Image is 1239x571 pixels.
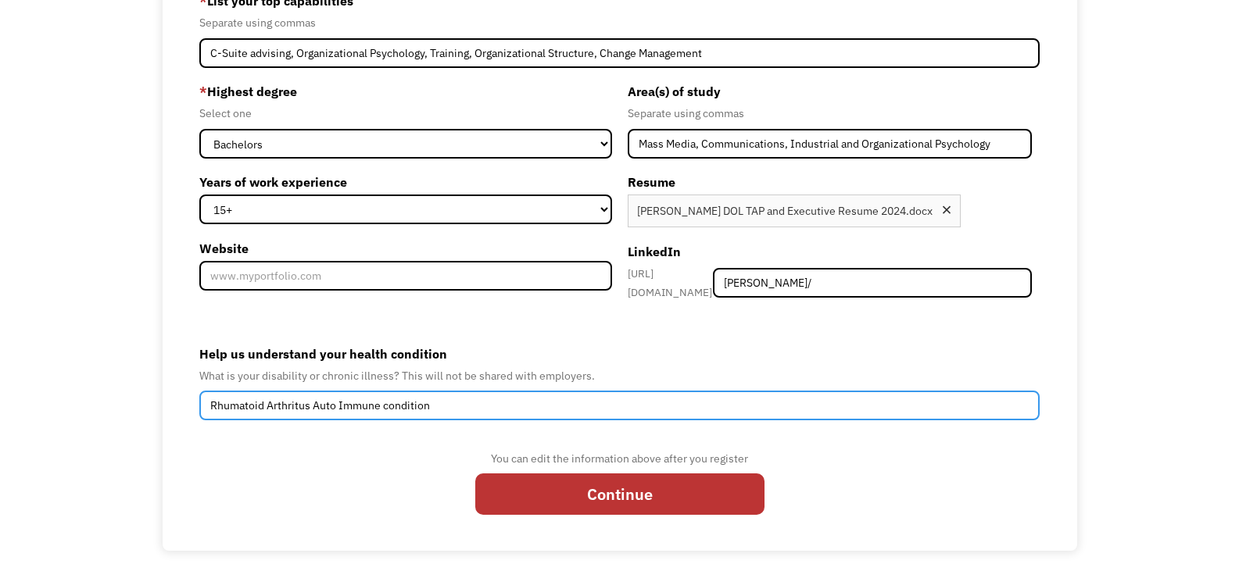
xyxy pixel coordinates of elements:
[628,79,1032,104] label: Area(s) of study
[199,341,1040,366] label: Help us understand your health condition
[199,79,611,104] label: Highest degree
[940,204,953,220] div: Remove file
[475,449,765,468] div: You can edit the information above after you register
[199,236,611,261] label: Website
[199,391,1040,420] input: Deafness, Depression, Diabetes
[628,264,713,302] div: [URL][DOMAIN_NAME]
[475,473,765,515] input: Continue
[199,170,611,194] label: Years of work experience
[199,38,1040,68] input: Videography, photography, accounting
[637,202,933,220] div: [PERSON_NAME] DOL TAP and Executive Resume 2024.docx
[628,104,1032,123] div: Separate using commas
[199,13,1040,32] div: Separate using commas
[199,261,611,291] input: www.myportfolio.com
[628,239,1032,264] label: LinkedIn
[199,366,1040,385] div: What is your disability or chronic illness? This will not be shared with employers.
[628,129,1032,159] input: Anthropology, Education
[199,104,611,123] div: Select one
[628,170,1032,194] label: Resume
